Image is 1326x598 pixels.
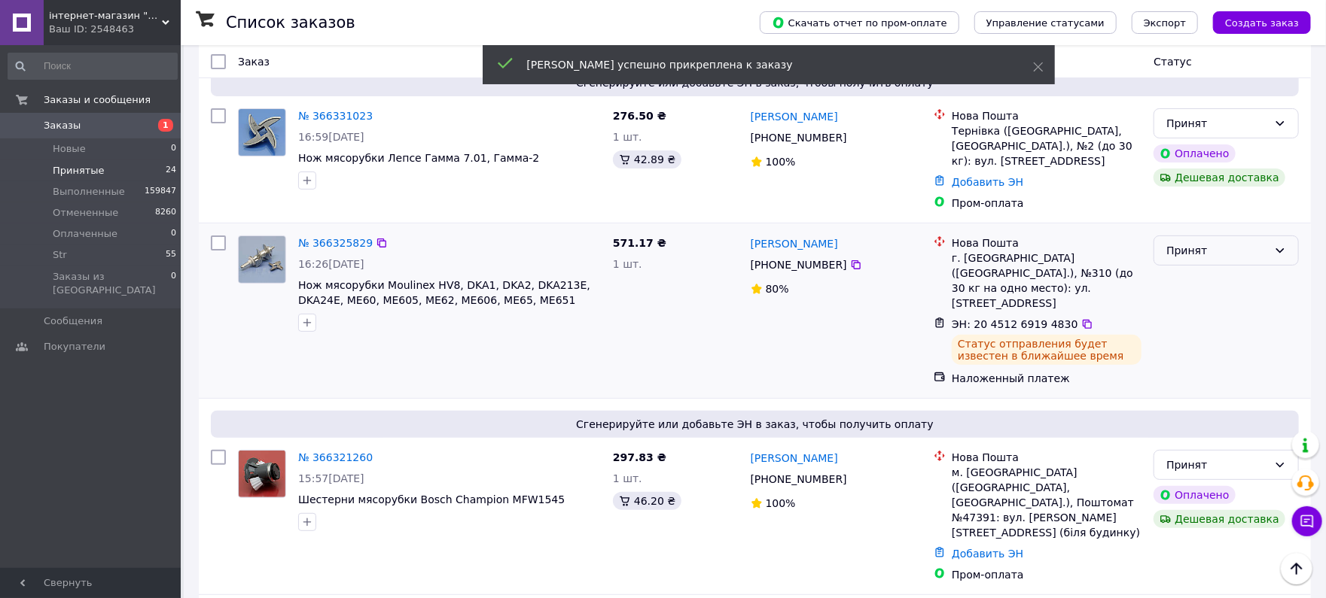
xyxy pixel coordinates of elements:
img: Фото товару [239,236,285,283]
span: Сгенерируйте или добавьте ЭН в заказ, чтобы получить оплату [217,417,1293,432]
span: Статус [1154,56,1192,68]
div: Нова Пошта [952,450,1142,465]
div: Наложенный платеж [952,371,1142,386]
a: № 366325829 [298,237,373,249]
span: Выполненные [53,185,125,199]
span: 16:59[DATE] [298,131,364,143]
span: 1 шт. [613,131,642,143]
span: Оплаченные [53,227,117,241]
span: Str [53,248,67,262]
span: 0 [171,142,176,156]
span: 24 [166,164,176,178]
div: 42.89 ₴ [613,150,681,168]
span: Заказы [44,119,81,132]
a: № 366321260 [298,451,373,463]
input: Поиск [8,53,178,80]
span: 55 [166,248,176,262]
div: Пром-оплата [952,196,1142,211]
span: Заказы и сообщения [44,93,151,107]
div: Оплачено [1154,144,1235,162]
div: Принят [1166,115,1268,132]
span: Сообщения [44,314,102,328]
div: Тернівка ([GEOGRAPHIC_DATA], [GEOGRAPHIC_DATA].), №2 (до 30 кг): вул. [STREET_ADDRESS] [952,123,1142,168]
h1: Список заказов [226,14,355,32]
a: [PERSON_NAME] [751,236,838,251]
a: Добавить ЭН [952,548,1023,560]
span: 297.83 ₴ [613,451,666,463]
span: Управление статусами [986,17,1105,29]
a: Шестерни мясорубки Bosch Champion MFW1545 [298,493,565,505]
span: Сгенерируйте или добавьте ЭН в заказ, чтобы получить оплату [217,75,1293,90]
a: [PERSON_NAME] [751,109,838,124]
span: Скачать отчет по пром-оплате [772,16,947,29]
span: Принятые [53,164,105,178]
span: 159847 [145,185,176,199]
span: 15:57[DATE] [298,472,364,484]
button: Наверх [1281,553,1312,584]
span: Заказы из [GEOGRAPHIC_DATA] [53,270,171,297]
span: 0 [171,270,176,297]
div: Дешевая доставка [1154,168,1285,187]
a: [PERSON_NAME] [751,451,838,466]
span: Создать заказ [1225,17,1299,29]
a: Нож мясорубки Лепсе Гамма 7.01, Гамма-2 [298,152,539,164]
span: 80% [766,283,789,295]
span: 1 шт. [613,472,642,484]
span: Новые [53,142,86,156]
div: Принят [1166,457,1268,473]
div: [PERSON_NAME] успешно прикреплена к заказу [527,57,995,72]
div: [PHONE_NUMBER] [748,469,850,490]
span: 1 шт. [613,258,642,270]
a: Фото товару [238,235,286,284]
span: Покупатели [44,340,105,354]
span: Заказ [238,56,270,68]
a: Добавить ЭН [952,176,1023,188]
div: Дешевая доставка [1154,510,1285,528]
button: Скачать отчет по пром-оплате [760,11,959,34]
img: Фото товару [239,451,285,497]
span: 8260 [155,206,176,220]
button: Экспорт [1132,11,1198,34]
a: № 366331023 [298,110,373,122]
a: Нож мясорубки Moulinex HV8, DKA1, DKA2, DKA213E, DKA24E, ME60, ME605, ME62, ME606, ME65, ME651 не... [298,279,590,321]
div: [PHONE_NUMBER] [748,254,850,275]
span: 16:26[DATE] [298,258,364,270]
a: Фото товару [238,108,286,156]
div: [PHONE_NUMBER] [748,127,850,148]
a: Создать заказ [1198,16,1311,28]
span: 571.17 ₴ [613,237,666,249]
div: Статус отправления будет известен в ближайшее время [952,335,1142,365]
span: Отмененные [53,206,118,220]
span: ЭН: 20 4512 6919 4830 [952,318,1078,330]
div: Нова Пошта [952,108,1142,123]
button: Управление статусами [974,11,1117,34]
a: Фото товару [238,450,286,498]
div: 46.20 ₴ [613,492,681,510]
button: Чат с покупателем [1292,506,1322,536]
img: Фото товару [239,109,285,156]
div: Оплачено [1154,486,1235,504]
div: Принят [1166,242,1268,259]
div: Пром-оплата [952,567,1142,582]
span: 1 [158,119,173,132]
span: 100% [766,497,796,509]
div: м. [GEOGRAPHIC_DATA] ([GEOGRAPHIC_DATA], [GEOGRAPHIC_DATA].), Поштомат №47391: вул. [PERSON_NAME]... [952,465,1142,540]
div: Ваш ID: 2548463 [49,23,181,36]
span: 100% [766,156,796,168]
div: г. [GEOGRAPHIC_DATA] ([GEOGRAPHIC_DATA].), №310 (до 30 кг на одно место): ул. [STREET_ADDRESS] [952,250,1142,311]
button: Создать заказ [1213,11,1311,34]
span: Экспорт [1144,17,1186,29]
span: інтернет-магазин "Ремонтируем Сами" [49,9,162,23]
span: 0 [171,227,176,241]
div: Нова Пошта [952,235,1142,250]
span: 276.50 ₴ [613,110,666,122]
